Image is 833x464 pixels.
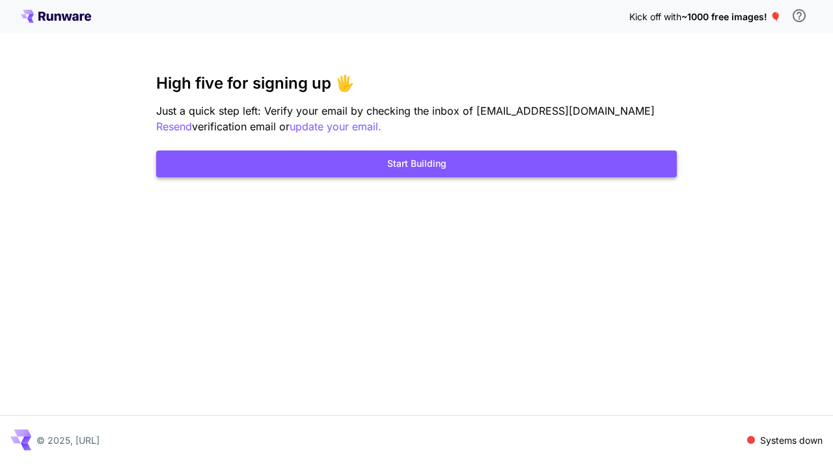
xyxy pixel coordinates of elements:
button: In order to qualify for free credit, you need to sign up with a business email address and click ... [786,3,812,29]
h3: High five for signing up 🖐️ [156,74,677,93]
span: Just a quick step left: Verify your email by checking the inbox of [EMAIL_ADDRESS][DOMAIN_NAME] [156,104,655,117]
p: Systems down [760,433,823,447]
span: Kick off with [629,11,681,22]
span: verification email or [192,120,290,133]
button: Resend [156,119,192,135]
p: © 2025, [URL] [36,433,100,447]
button: update your email. [290,119,381,135]
button: Start Building [156,151,677,177]
span: ~1000 free images! 🎈 [681,11,781,22]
